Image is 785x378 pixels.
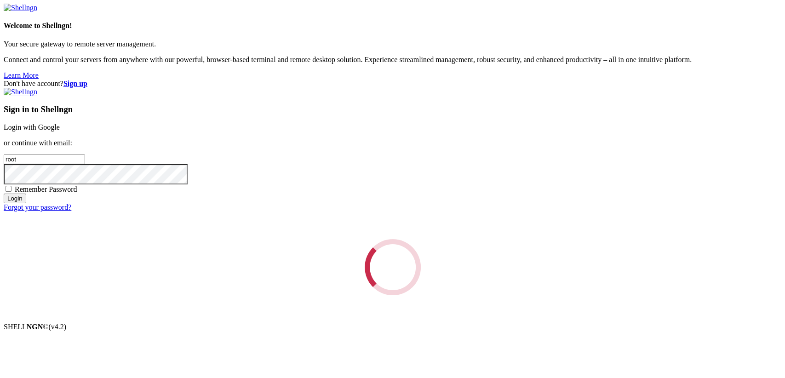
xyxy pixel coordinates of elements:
[4,323,66,331] span: SHELL ©
[63,80,87,87] a: Sign up
[27,323,43,331] b: NGN
[4,22,781,30] h4: Welcome to Shellngn!
[4,194,26,203] input: Login
[4,139,781,147] p: or continue with email:
[365,239,421,295] div: Loading...
[4,80,781,88] div: Don't have account?
[4,203,71,211] a: Forgot your password?
[15,185,77,193] span: Remember Password
[4,4,37,12] img: Shellngn
[4,155,85,164] input: Email address
[4,104,781,115] h3: Sign in to Shellngn
[49,323,67,331] span: 4.2.0
[4,56,781,64] p: Connect and control your servers from anywhere with our powerful, browser-based terminal and remo...
[6,186,11,192] input: Remember Password
[4,71,39,79] a: Learn More
[4,123,60,131] a: Login with Google
[4,88,37,96] img: Shellngn
[4,40,781,48] p: Your secure gateway to remote server management.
